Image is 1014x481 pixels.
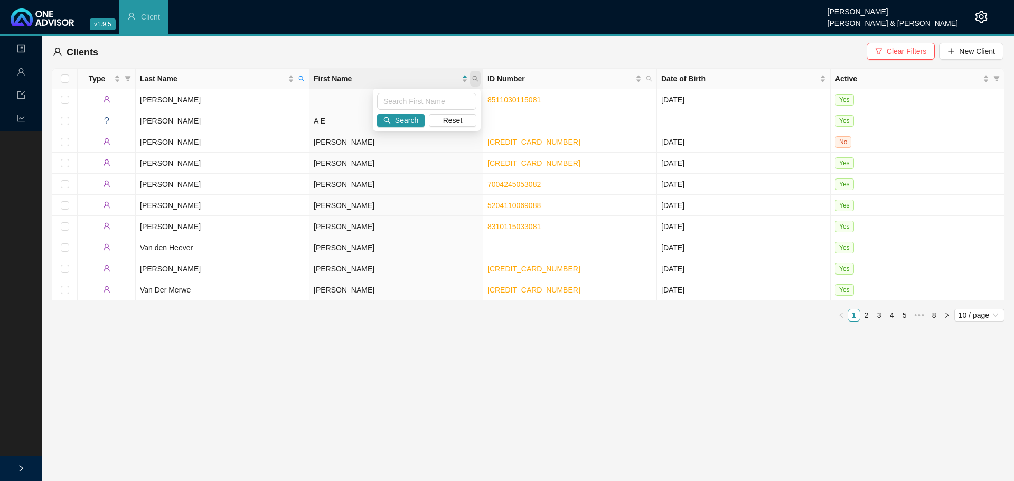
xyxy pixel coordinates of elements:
span: user [17,63,25,84]
span: Search [395,115,418,126]
button: New Client [939,43,1003,60]
span: Yes [835,157,854,169]
span: Reset [443,115,463,126]
li: Next Page [941,309,953,322]
a: 3 [874,309,885,321]
span: user [103,286,110,293]
span: search [470,71,481,87]
a: 8310115033081 [487,222,541,231]
input: Search First Name [377,93,476,110]
span: search [644,71,654,87]
td: [DATE] [657,89,831,110]
td: [DATE] [657,279,831,300]
span: user [53,47,62,56]
li: 4 [886,309,898,322]
span: Yes [835,178,854,190]
a: 5204110069088 [487,201,541,210]
span: user [103,138,110,145]
button: left [835,309,848,322]
a: [CREDIT_CARD_NUMBER] [487,265,580,273]
span: Clients [67,47,98,58]
span: question [103,117,110,124]
span: Active [835,73,981,84]
span: Clear Filters [887,45,926,57]
img: 2df55531c6924b55f21c4cf5d4484680-logo-light.svg [11,8,74,26]
a: 1 [848,309,860,321]
span: user [127,12,136,21]
span: right [17,465,25,472]
td: [PERSON_NAME] [136,195,309,216]
span: right [944,312,950,318]
span: filter [125,76,131,82]
span: line-chart [17,109,25,130]
th: Active [831,69,1004,89]
span: profile [17,40,25,61]
span: search [383,117,391,124]
li: 3 [873,309,886,322]
td: Van den Heever [136,237,309,258]
span: filter [875,48,882,55]
span: search [646,76,652,82]
span: user [103,222,110,230]
span: user [103,180,110,187]
span: plus [947,48,955,55]
td: [PERSON_NAME] [136,216,309,237]
span: Client [141,13,160,21]
td: [DATE] [657,174,831,195]
td: [PERSON_NAME] [309,131,483,153]
span: left [838,312,844,318]
span: user [103,159,110,166]
li: 5 [898,309,911,322]
li: 8 [928,309,941,322]
td: A E [309,110,483,131]
div: [PERSON_NAME] [828,3,958,14]
span: Last Name [140,73,286,84]
li: Previous Page [835,309,848,322]
a: 8 [928,309,940,321]
span: Yes [835,284,854,296]
td: [PERSON_NAME] [309,279,483,300]
td: [PERSON_NAME] [136,131,309,153]
span: filter [123,71,133,87]
a: 2 [861,309,872,321]
span: user [103,243,110,251]
span: First Name [314,73,459,84]
span: Type [82,73,112,84]
td: [PERSON_NAME] [309,258,483,279]
button: Clear Filters [867,43,935,60]
td: [PERSON_NAME] [136,110,309,131]
div: [PERSON_NAME] & [PERSON_NAME] [828,14,958,26]
span: ID Number [487,73,633,84]
span: import [17,86,25,107]
a: 8511030115081 [487,96,541,104]
td: [PERSON_NAME] [309,153,483,174]
td: [DATE] [657,153,831,174]
li: Next 5 Pages [911,309,928,322]
button: Search [377,114,425,127]
td: [PERSON_NAME] [309,195,483,216]
span: search [298,76,305,82]
span: New Client [959,45,995,57]
li: 1 [848,309,860,322]
span: search [472,76,478,82]
td: [PERSON_NAME] [309,174,483,195]
span: ••• [911,309,928,322]
span: Yes [835,94,854,106]
span: setting [975,11,988,23]
td: [PERSON_NAME] [136,153,309,174]
span: No [835,136,851,148]
a: 7004245053082 [487,180,541,188]
a: 4 [886,309,898,321]
th: Last Name [136,69,309,89]
td: [PERSON_NAME] [309,216,483,237]
th: Date of Birth [657,69,831,89]
td: [PERSON_NAME] [136,174,309,195]
td: [DATE] [657,237,831,258]
td: [DATE] [657,216,831,237]
span: search [296,71,307,87]
button: Reset [429,114,476,127]
span: Yes [835,200,854,211]
div: Page Size [954,309,1004,322]
td: [PERSON_NAME] [309,237,483,258]
span: Date of Birth [661,73,818,84]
